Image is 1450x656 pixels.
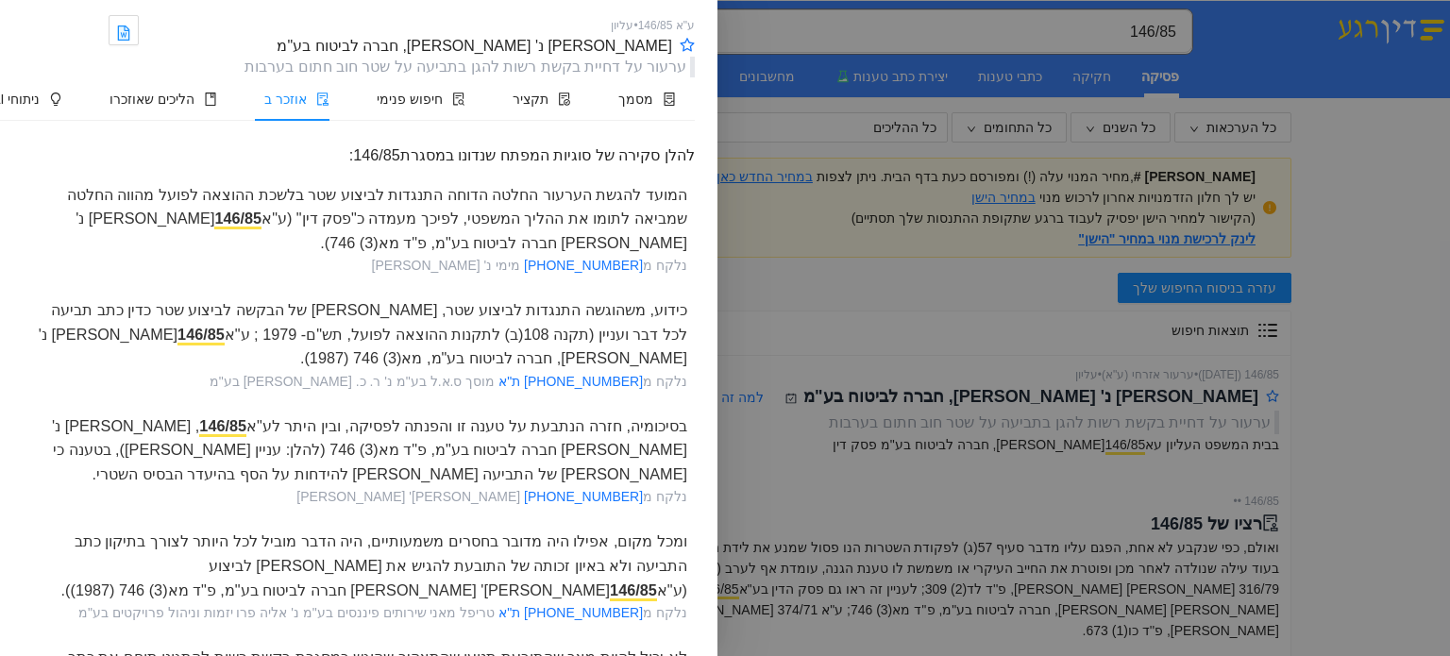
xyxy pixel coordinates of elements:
[146,57,695,77] div: ערעור על דחיית בקשת רשות להגן בתביעה על שטר חוב חתום בערבות
[680,38,695,53] span: star
[49,93,62,106] span: bulb
[23,407,695,487] div: בסיכומיה, חזרה הנתבעת על טענה זו והפנתה לפסיקה, ובין היתר לע"א , [PERSON_NAME] נ' [PERSON_NAME] ח...
[109,15,139,45] a: file-word
[110,92,194,107] span: הליכים שאוזכרו
[277,36,672,57] div: [PERSON_NAME] נ' [PERSON_NAME], חברה לביטוח בע"מ
[372,258,687,273] span: נלקח מ מימי נ' [PERSON_NAME]
[214,210,261,229] mark: 146/85
[498,605,643,620] a: [PHONE_NUMBER] ת"א
[618,92,653,107] span: מסמך
[558,93,571,106] span: file-done
[23,522,695,602] div: ומכל מקום, אפילו היה מדובר בחסרים משמעותיים, היה הדבר מוביל לכל היותר לצורך בתיקון כתב התביעה ולא...
[377,92,443,107] span: חיפוש פנימי
[611,19,695,32] span: • עליון
[498,374,643,389] a: [PHONE_NUMBER] ת"א
[524,258,643,273] a: [PHONE_NUMBER]
[349,146,400,163] span: 146/85 :
[116,24,131,40] span: file-word
[78,605,687,620] span: נלקח מ טריפל מאני שירותים פיננסים בע"מ נ' אליה פרו יזמות וניהול פרויקטים בע"מ
[204,93,217,106] span: book
[452,93,465,106] span: file-search
[264,92,307,107] span: אוזכר ב
[316,93,329,106] span: audit
[513,92,548,107] span: תקציר
[177,326,225,345] mark: 146/85
[210,374,687,389] span: נלקח מ מוסך ס.א.ל בע"מ נ' ר. כ. [PERSON_NAME] בע"מ
[638,19,695,32] span: ע"א 146/85
[610,581,657,601] mark: 146/85
[524,489,643,504] a: [PHONE_NUMBER]
[23,291,695,371] div: כידוע, משהוגשה התנגדות לביצוע שטר, [PERSON_NAME] של הבקשה לביצוע שטר כדין כתב תביעה לכל דבר ועניי...
[199,417,246,437] mark: 146/85
[663,93,676,106] span: container
[400,146,695,163] span: להלן סקירה של סוגיות המפתח שנדונו במסגרת
[296,489,687,504] span: נלקח מ [PERSON_NAME]' [PERSON_NAME]
[23,176,695,256] div: המועד להגשת הערעור החלטה הדוחה התנגדות לביצוע שטר בלשכת ההוצאה לפועל מהווה החלטה שמביאה לתומו את ...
